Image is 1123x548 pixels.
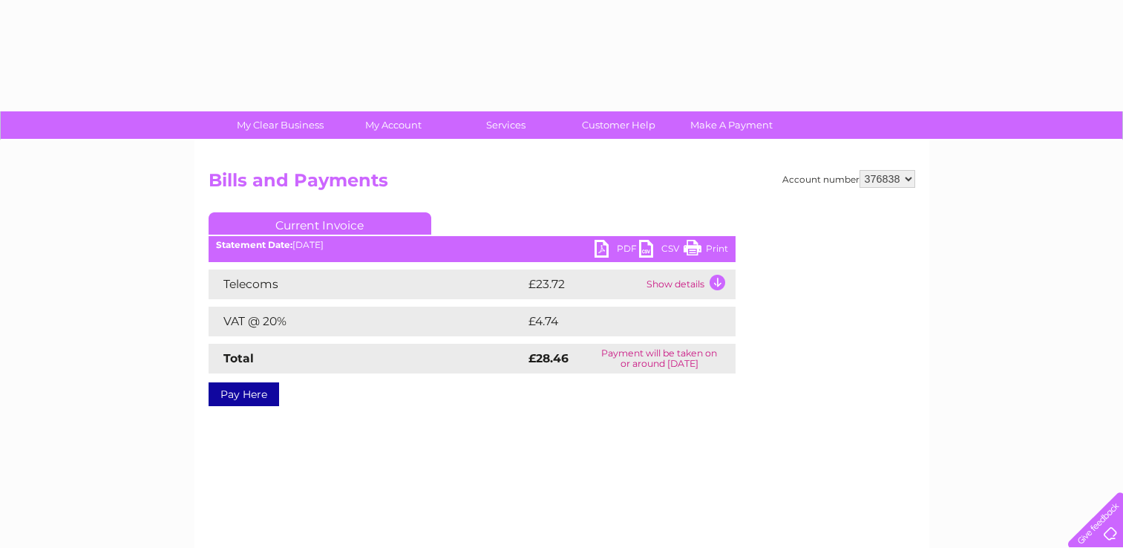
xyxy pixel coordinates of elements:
[209,307,525,336] td: VAT @ 20%
[209,212,431,235] a: Current Invoice
[684,240,728,261] a: Print
[525,307,701,336] td: £4.74
[223,351,254,365] strong: Total
[557,111,680,139] a: Customer Help
[445,111,567,139] a: Services
[670,111,793,139] a: Make A Payment
[528,351,569,365] strong: £28.46
[332,111,454,139] a: My Account
[639,240,684,261] a: CSV
[209,382,279,406] a: Pay Here
[525,270,643,299] td: £23.72
[209,170,915,198] h2: Bills and Payments
[216,239,292,250] b: Statement Date:
[219,111,341,139] a: My Clear Business
[209,270,525,299] td: Telecoms
[583,344,736,374] td: Payment will be taken on or around [DATE]
[595,240,639,261] a: PDF
[209,240,736,250] div: [DATE]
[782,170,915,188] div: Account number
[643,270,736,299] td: Show details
